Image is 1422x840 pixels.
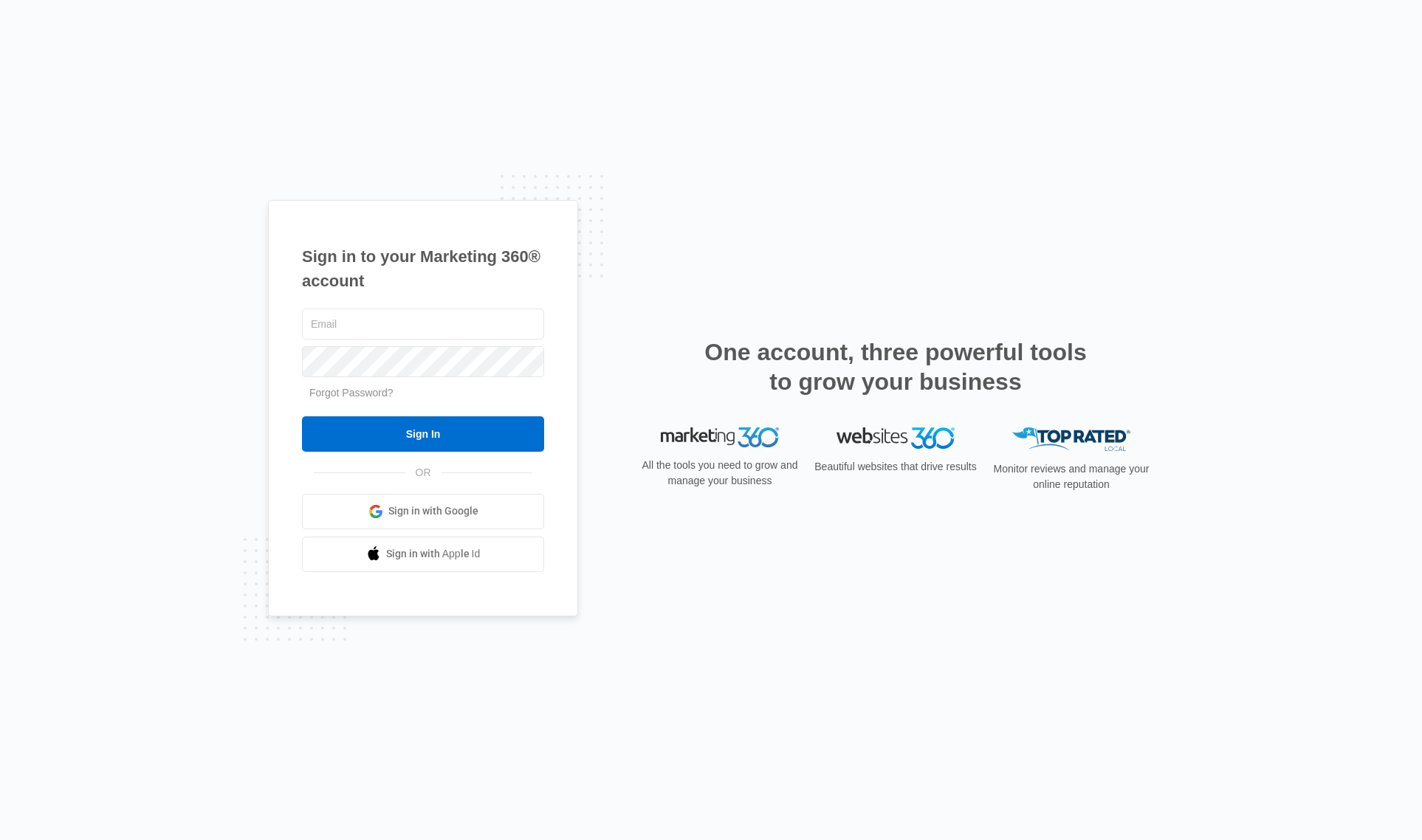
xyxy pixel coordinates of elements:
a: Forgot Password? [309,387,394,399]
span: Sign in with Apple Id [386,546,481,562]
img: Websites 360 [837,427,955,449]
span: Sign in with Google [388,503,478,519]
img: Marketing 360 [661,427,779,448]
p: Beautiful websites that drive results [813,459,978,475]
h1: Sign in to your Marketing 360® account [302,244,544,293]
a: Sign in with Apple Id [302,537,544,572]
p: All the tools you need to grow and manage your business [637,458,803,489]
input: Sign In [302,416,544,452]
p: Monitor reviews and manage your online reputation [989,461,1154,492]
input: Email [302,309,544,340]
span: OR [405,465,442,481]
a: Sign in with Google [302,494,544,529]
img: Top Rated Local [1012,427,1130,452]
h2: One account, three powerful tools to grow your business [700,337,1091,396]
